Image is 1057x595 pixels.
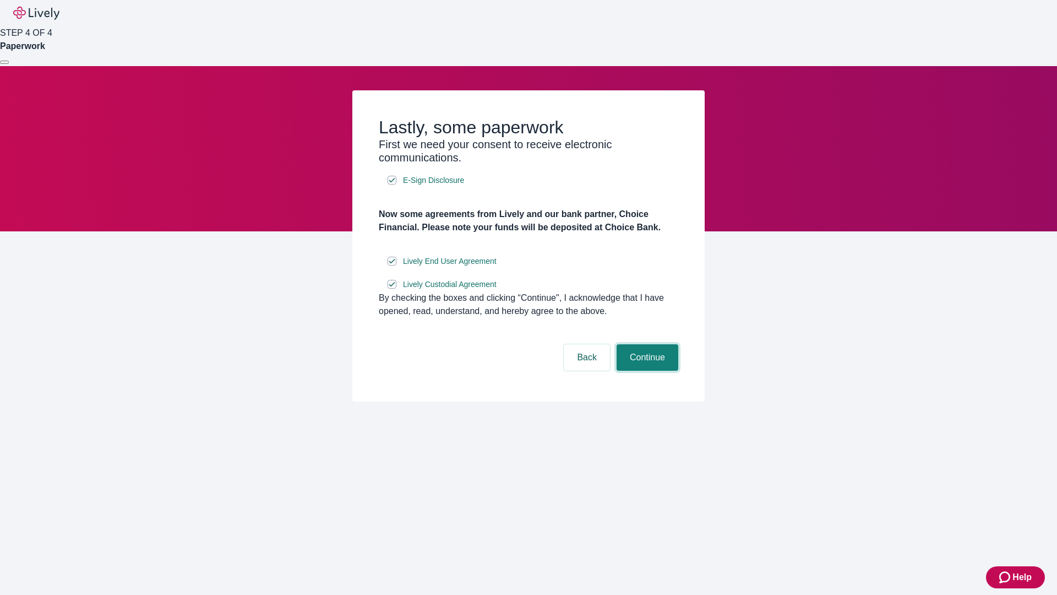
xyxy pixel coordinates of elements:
a: e-sign disclosure document [401,255,499,268]
button: Zendesk support iconHelp [986,566,1045,588]
a: e-sign disclosure document [401,174,466,187]
a: e-sign disclosure document [401,278,499,291]
div: By checking the boxes and clicking “Continue", I acknowledge that I have opened, read, understand... [379,291,678,318]
button: Continue [617,344,678,371]
span: Lively Custodial Agreement [403,279,497,290]
h2: Lastly, some paperwork [379,117,678,138]
span: Lively End User Agreement [403,256,497,267]
button: Back [564,344,610,371]
span: Help [1012,571,1032,584]
h3: First we need your consent to receive electronic communications. [379,138,678,164]
span: E-Sign Disclosure [403,175,464,186]
img: Lively [13,7,59,20]
svg: Zendesk support icon [999,571,1012,584]
h4: Now some agreements from Lively and our bank partner, Choice Financial. Please note your funds wi... [379,208,678,234]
